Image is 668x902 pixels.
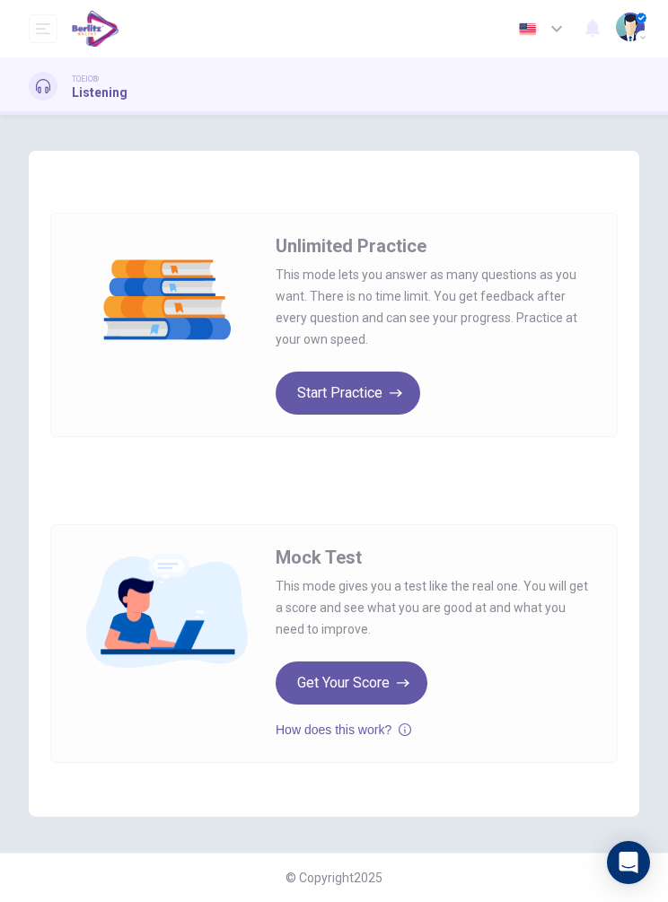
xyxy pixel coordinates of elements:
[276,547,362,568] span: Mock Test
[607,841,650,884] div: Open Intercom Messenger
[276,235,426,257] span: Unlimited Practice
[276,575,595,640] span: This mode gives you a test like the real one. You will get a score and see what you are good at a...
[276,264,595,350] span: This mode lets you answer as many questions as you want. There is no time limit. You get feedback...
[286,871,382,885] span: © Copyright 2025
[276,719,411,740] button: How does this work?
[29,14,57,43] button: open mobile menu
[72,11,119,47] img: EduSynch logo
[616,13,645,41] img: Profile picture
[516,22,539,36] img: en
[276,372,420,415] button: Start Practice
[72,85,127,100] h1: Listening
[72,73,99,85] span: TOEIC®
[276,661,427,705] button: Get Your Score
